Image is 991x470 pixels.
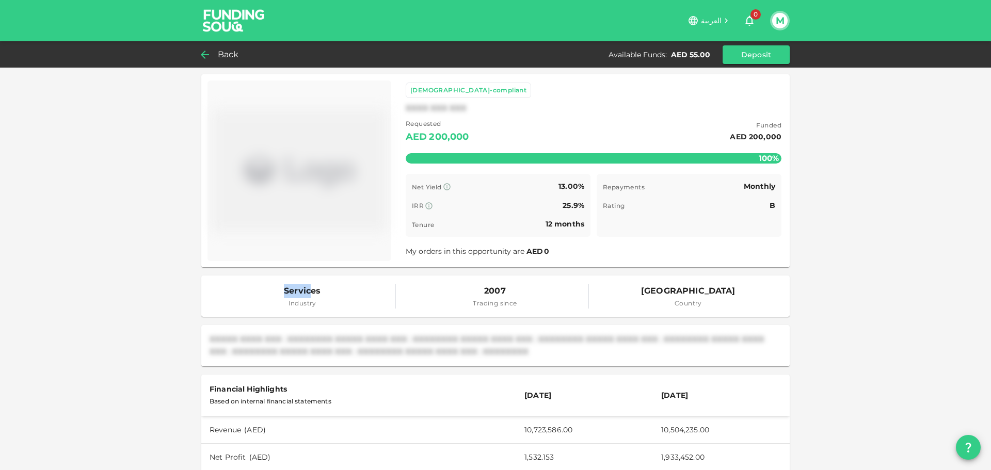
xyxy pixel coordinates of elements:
[641,284,736,298] span: [GEOGRAPHIC_DATA]
[750,9,761,20] span: 0
[563,201,584,210] span: 25.9%
[526,247,543,256] span: AED
[406,102,467,115] div: XXXX XXX XXX
[701,16,722,25] span: العربية
[284,298,321,309] span: Industry
[210,395,508,408] div: Based on internal financial statements
[412,202,424,209] span: IRR
[244,425,266,434] span: ( AED )
[544,247,549,256] span: 0
[772,13,788,28] button: M
[284,284,321,298] span: Services
[653,375,790,416] th: [DATE]
[406,247,550,256] span: My orders in this opportunity are
[739,10,760,31] button: 0
[546,219,584,229] span: 12 months
[249,452,271,462] span: ( AED )
[210,452,246,462] span: Net Profit
[641,298,736,309] span: Country
[210,383,508,395] div: Financial Highlights
[212,85,387,257] img: Marketplace Logo
[744,182,775,191] span: Monthly
[730,120,781,131] span: Funded
[603,202,625,209] span: Rating
[210,333,781,358] div: XXXXX XXXX XXX : XXXXXXXX XXXXX XXXX XXX : XXXXXXXX XXXXX XXXX XXX : XXXXXXXX XXXXX XXXX XXX : XX...
[770,201,775,210] span: B
[218,47,239,62] span: Back
[723,45,790,64] button: Deposit
[406,119,469,129] span: Requested
[516,416,653,443] td: 10,723,586.00
[473,298,517,309] span: Trading since
[653,416,790,443] td: 10,504,235.00
[609,50,667,60] div: Available Funds :
[210,425,241,434] span: Revenue
[603,183,645,191] span: Repayments
[671,50,710,60] div: AED 55.00
[412,221,434,229] span: Tenure
[956,435,981,460] button: question
[473,284,517,298] span: 2007
[410,85,526,95] div: [DEMOGRAPHIC_DATA]-compliant
[412,183,442,191] span: Net Yield
[558,182,584,191] span: 13.00%
[516,375,653,416] th: [DATE]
